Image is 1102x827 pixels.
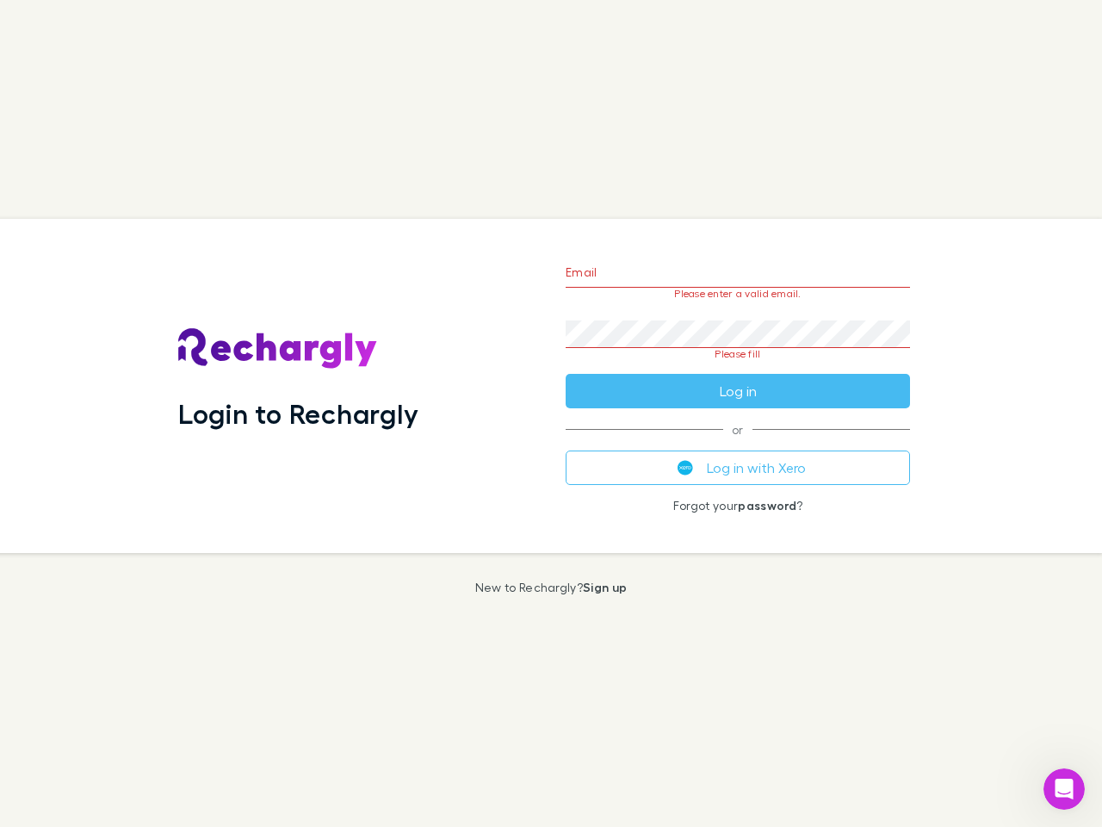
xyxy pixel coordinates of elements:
[583,580,627,594] a: Sign up
[566,451,910,485] button: Log in with Xero
[1043,768,1085,810] iframe: Intercom live chat
[566,348,910,360] p: Please fill
[566,429,910,430] span: or
[178,328,378,370] img: Rechargly's Logo
[678,460,693,476] img: Xero's logo
[566,374,910,408] button: Log in
[178,397,418,430] h1: Login to Rechargly
[738,498,796,513] a: password
[566,288,910,300] p: Please enter a valid email.
[566,499,910,513] p: Forgot your ?
[475,581,628,594] p: New to Rechargly?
